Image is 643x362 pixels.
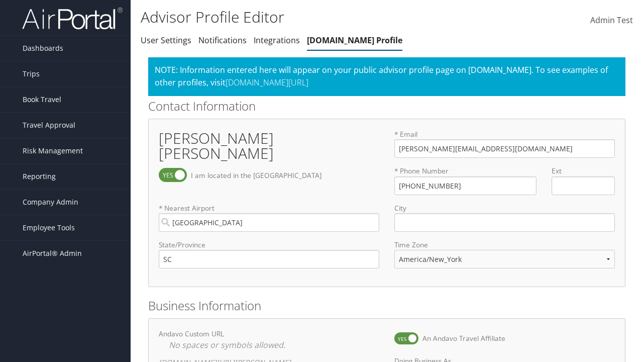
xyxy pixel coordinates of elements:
img: airportal-logo.png [22,7,123,30]
span: Admin Test [590,15,633,26]
p: NOTE: Information entered here will appear on your public advisor profile page on [DOMAIN_NAME]. ... [155,64,619,89]
label: State/Province [159,240,379,250]
span: Travel Approval [23,113,75,138]
h1: [PERSON_NAME] [PERSON_NAME] [159,131,379,161]
label: Ext [552,166,615,176]
a: Integrations [254,35,300,46]
label: An Andavo Travel Affiliate [418,329,505,348]
label: I am located in the [GEOGRAPHIC_DATA] [187,166,321,185]
span: Reporting [23,164,56,189]
label: Time Zone [394,240,615,250]
span: Employee Tools [23,215,75,240]
span: Trips [23,61,40,86]
h1: Advisor Profile Editor [141,7,469,28]
label: Andavo Custom URL [159,329,379,339]
span: Risk Management [23,138,83,163]
label: * Nearest Airport [159,203,379,213]
a: User Settings [141,35,191,46]
span: Company Admin [23,190,78,215]
span: AirPortal® Admin [23,241,82,266]
label: * Phone Number [394,166,537,176]
h2: Business Information [148,297,625,314]
input: jane.doe@andavovacations.com [394,139,615,158]
a: Admin Test [590,5,633,36]
span: Book Travel [23,87,61,112]
label: No spaces or symbols allowed. [159,339,379,351]
label: * Email [394,129,615,139]
h2: Contact Information [148,98,625,115]
a: [DOMAIN_NAME][URL] [226,77,308,88]
label: City [394,203,615,213]
span: Dashboards [23,36,63,61]
a: [DOMAIN_NAME] Profile [307,35,402,46]
input: ( ) - [394,176,537,195]
a: Notifications [198,35,247,46]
